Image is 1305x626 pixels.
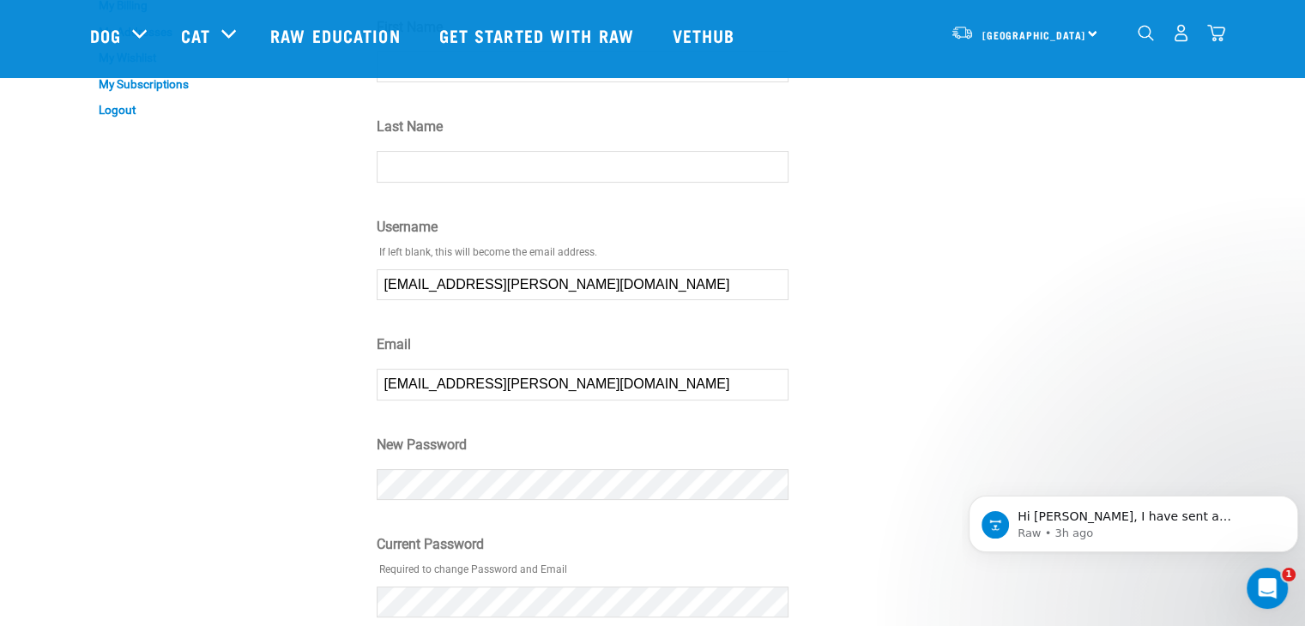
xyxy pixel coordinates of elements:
[90,71,296,98] a: My Subscriptions
[1247,568,1288,609] iframe: Intercom live chat
[377,117,788,137] label: Last Name
[1207,24,1225,42] img: home-icon@2x.png
[377,217,788,238] label: Username
[377,334,788,355] label: Email
[379,562,786,577] p: Required to change Password and Email
[951,25,974,40] img: van-moving.png
[422,1,656,69] a: Get started with Raw
[377,435,788,455] label: New Password
[656,1,757,69] a: Vethub
[377,534,788,555] label: Current Password
[90,22,121,48] a: Dog
[982,32,1086,38] span: [GEOGRAPHIC_DATA]
[1138,25,1154,41] img: home-icon-1@2x.png
[962,460,1305,580] iframe: Intercom notifications message
[181,22,210,48] a: Cat
[253,1,421,69] a: Raw Education
[1282,568,1296,581] span: 1
[90,97,296,123] a: Logout
[1172,24,1190,42] img: user.png
[379,244,786,260] p: If left blank, this will become the email address.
